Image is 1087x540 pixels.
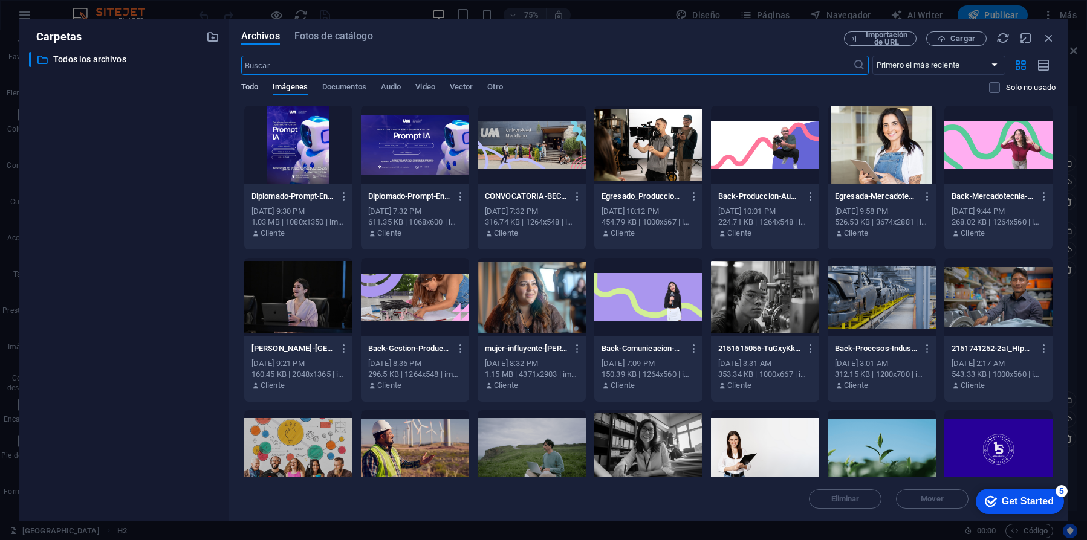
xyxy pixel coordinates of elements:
[926,31,987,46] button: Cargar
[450,80,473,97] span: Vector
[718,343,801,354] p: 2151615056-TuGxyKkqGbuScm9-t-y26A.jpg
[485,358,579,369] div: [DATE] 8:32 PM
[727,228,751,239] p: Cliente
[381,80,401,97] span: Audio
[10,6,98,31] div: Get Started 5 items remaining, 0% complete
[251,206,345,217] div: [DATE] 9:30 PM
[322,80,366,97] span: Documentos
[844,380,868,391] p: Cliente
[294,29,373,43] span: Fotos de catálogo
[996,31,1010,45] i: Volver a cargar
[36,13,88,24] div: Get Started
[206,30,219,43] i: Crear carpeta
[368,358,462,369] div: [DATE] 8:36 PM
[89,2,102,14] div: 5
[602,206,695,217] div: [DATE] 10:12 PM
[368,369,462,380] div: 296.5 KB | 1264x548 | image/png
[952,343,1034,354] p: 2151741252-2aI_HIp5Wl-nokxqM0CKoQ.jpg
[835,343,918,354] p: Back-Procesos-Industriales-UM-rfH304yCsNBuWEI1Ga7MYA.png
[952,191,1034,202] p: Back-Mercadotecnia-Digital-UM-pVFMPP6Zb20o0ftzafsfTQ.png
[602,369,695,380] div: 150.39 KB | 1264x560 | image/png
[611,380,635,391] p: Cliente
[368,206,462,217] div: [DATE] 7:32 PM
[29,52,31,67] div: ​
[487,80,502,97] span: Otro
[835,358,929,369] div: [DATE] 3:01 AM
[602,217,695,228] div: 454.79 KB | 1000x667 | image/jpeg
[718,206,812,217] div: [DATE] 10:01 PM
[377,380,401,391] p: Cliente
[494,228,518,239] p: Cliente
[835,217,929,228] div: 526.53 KB | 3674x2881 | image/jpeg
[251,191,334,202] p: Diplomado-Prompt-Engineering-UM-Pop-Up-vHTTv1xVITyfYA_s7PfLcg.jpeg
[952,358,1045,369] div: [DATE] 2:17 AM
[261,228,285,239] p: Cliente
[961,228,985,239] p: Cliente
[718,217,812,228] div: 224.71 KB | 1264x548 | image/png
[950,35,975,42] span: Cargar
[952,206,1045,217] div: [DATE] 9:44 PM
[844,31,917,46] button: Importación de URL
[241,56,853,75] input: Buscar
[273,80,308,97] span: Imágenes
[494,380,518,391] p: Cliente
[844,228,868,239] p: Cliente
[862,31,911,46] span: Importación de URL
[602,191,684,202] p: Egresado_Produccion_Audiovisual-UM-YgTpZ6NBZg6hoNHA15vgCQ.jpg
[485,343,568,354] p: mujer-influyente-de-tamano-mediano-HMJMva4Wub9H5tko7_yMRg.jpg
[368,343,451,354] p: Back-Gestion-Produccion-Eventos-UM-BJbBt7h58oYAQtM3sMSAsA.png
[835,206,929,217] div: [DATE] 9:58 PM
[961,380,985,391] p: Cliente
[485,191,568,202] p: CONVOCATORIA-BECA-TALENTO-UM-lNZ3kQNnQfitmEU2YeobMA.png
[1006,82,1056,93] p: Solo muestra los archivos que no están usándose en el sitio web. Los archivos añadidos durante es...
[727,380,751,391] p: Cliente
[29,29,82,45] p: Carpetas
[485,206,579,217] div: [DATE] 7:32 PM
[718,358,812,369] div: [DATE] 3:31 AM
[485,217,579,228] div: 316.74 KB | 1264x548 | image/png
[602,358,695,369] div: [DATE] 7:09 PM
[1019,31,1033,45] i: Minimizar
[251,369,345,380] div: 160.45 KB | 2048x1365 | image/jpeg
[377,228,401,239] p: Cliente
[368,217,462,228] div: 611.35 KB | 1068x600 | image/png
[718,191,801,202] p: Back-Produccion-Audiovisual-UM-vTpU_ny_wm684Dco1cQnfQ.png
[251,217,345,228] div: 1.03 MB | 1080x1350 | image/jpeg
[952,369,1045,380] div: 543.33 KB | 1000x560 | image/jpeg
[241,29,280,43] span: Archivos
[261,380,285,391] p: Cliente
[611,228,635,239] p: Cliente
[415,80,435,97] span: Video
[952,217,1045,228] div: 268.02 KB | 1264x560 | image/png
[241,80,258,97] span: Todo
[485,369,579,380] div: 1.15 MB | 4371x2903 | image/jpeg
[835,369,929,380] div: 312.15 KB | 1200x700 | image/png
[602,343,684,354] p: Back-Comunicacion-Periodismo-Digital-UM-_8Eb01eCzYnliQV_jCD4dQ.png
[251,358,345,369] div: [DATE] 9:21 PM
[251,343,334,354] p: Mariana-Cancino-Universidad-Meridiano-YRVgH1rE7kdsosiPYKc-VA.jpg
[1042,31,1056,45] i: Cerrar
[368,191,451,202] p: Diplomado-Prompt-Engineering-UM-1AiCEclUESuEFoYwV-vgkg.png
[718,369,812,380] div: 353.34 KB | 1000x667 | image/jpeg
[53,53,197,66] p: Todos los archivos
[835,191,918,202] p: Egresada-Mercadotecnia-Digital-UM-L7KCiYewSLduyrMf1JA2bw.jpg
